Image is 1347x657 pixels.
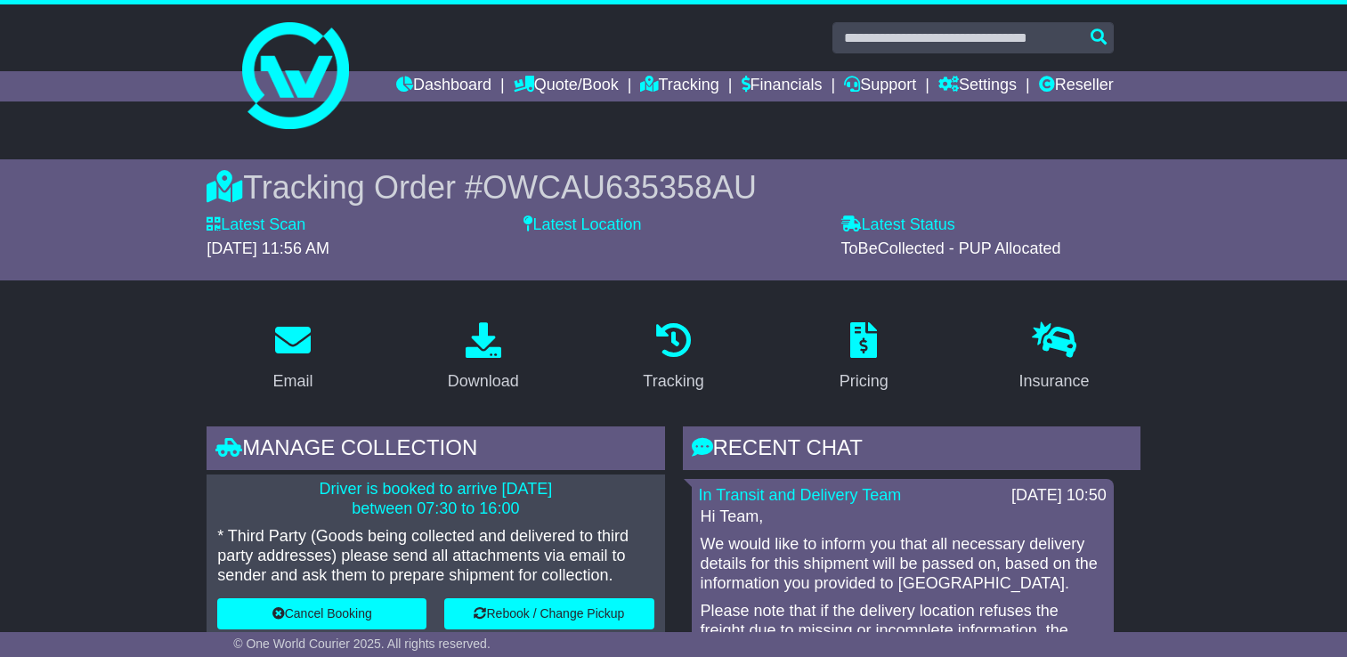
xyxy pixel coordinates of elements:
a: Insurance [1007,316,1100,400]
a: Support [844,71,916,101]
div: Manage collection [207,426,664,474]
a: Reseller [1039,71,1114,101]
span: ToBeCollected - PUP Allocated [841,239,1061,257]
a: Dashboard [396,71,491,101]
div: RECENT CHAT [683,426,1140,474]
a: Email [262,316,325,400]
button: Rebook / Change Pickup [444,598,653,629]
a: Quote/Book [514,71,619,101]
div: Tracking [643,369,703,393]
span: OWCAU635358AU [483,169,757,206]
div: [DATE] 10:50 [1011,486,1107,506]
div: Pricing [840,369,889,393]
p: * Third Party (Goods being collected and delivered to third party addresses) please send all atta... [217,527,653,585]
label: Latest Location [523,215,641,235]
a: In Transit and Delivery Team [699,486,902,504]
span: [DATE] 11:56 AM [207,239,329,257]
a: Download [436,316,531,400]
div: Insurance [1018,369,1089,393]
a: Financials [742,71,823,101]
a: Settings [938,71,1017,101]
label: Latest Status [841,215,955,235]
div: Download [448,369,519,393]
a: Tracking [631,316,715,400]
label: Latest Scan [207,215,305,235]
div: Email [273,369,313,393]
p: Driver is booked to arrive [DATE] between 07:30 to 16:00 [217,480,653,518]
button: Cancel Booking [217,598,426,629]
div: Tracking Order # [207,168,1140,207]
p: Hi Team, [701,507,1105,527]
a: Pricing [828,316,900,400]
span: © One World Courier 2025. All rights reserved. [233,637,491,651]
a: Tracking [640,71,718,101]
p: We would like to inform you that all necessary delivery details for this shipment will be passed ... [701,535,1105,593]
